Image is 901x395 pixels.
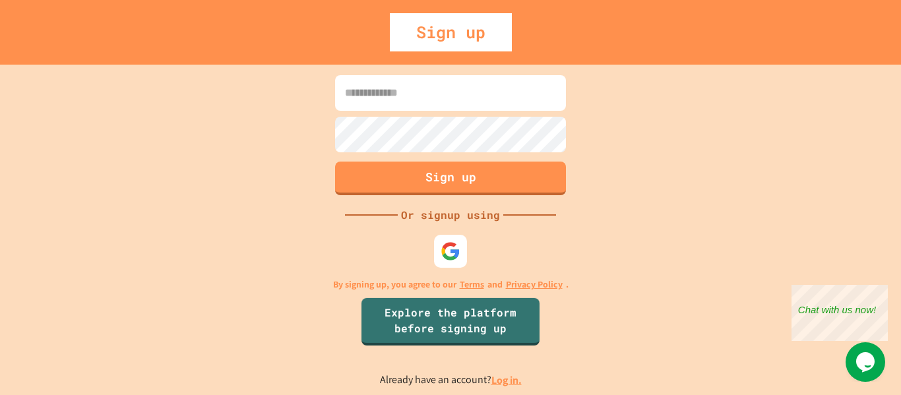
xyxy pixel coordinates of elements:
a: Privacy Policy [506,278,563,291]
p: By signing up, you agree to our and . [333,278,569,291]
img: google-icon.svg [441,241,460,261]
iframe: chat widget [846,342,888,382]
button: Sign up [335,162,566,195]
div: Sign up [390,13,512,51]
div: Or signup using [398,207,503,223]
a: Terms [460,278,484,291]
p: Already have an account? [380,372,522,388]
iframe: chat widget [792,285,888,341]
a: Log in. [491,373,522,387]
a: Explore the platform before signing up [361,297,540,345]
